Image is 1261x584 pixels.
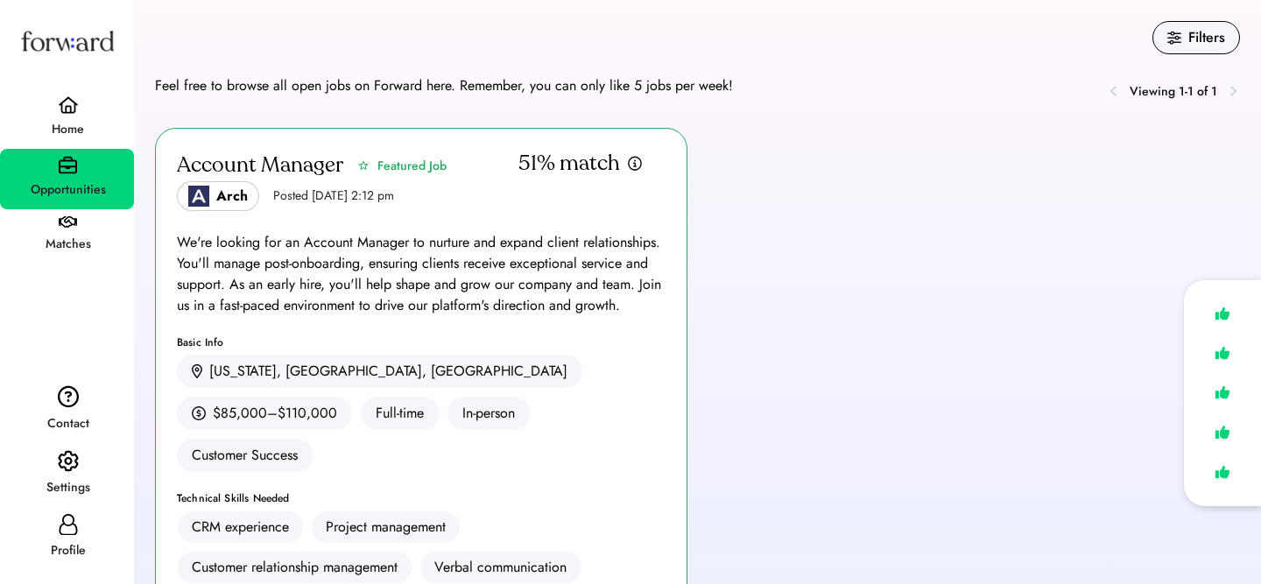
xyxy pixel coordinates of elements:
[192,364,202,379] img: location.svg
[18,14,117,67] img: Forward logo
[59,216,77,229] img: handshake.svg
[2,234,134,255] div: Matches
[192,517,289,538] div: CRM experience
[209,361,567,382] div: [US_STATE], [GEOGRAPHIC_DATA], [GEOGRAPHIC_DATA]
[2,119,134,140] div: Home
[177,337,666,348] div: Basic Info
[2,540,134,561] div: Profile
[155,75,733,96] div: Feel free to browse all open jobs on Forward here. Remember, you can only like 5 jobs per week!
[1210,419,1235,445] img: like.svg
[192,405,206,421] img: money.svg
[177,493,666,503] div: Technical Skills Needed
[627,155,643,172] img: info.svg
[2,477,134,498] div: Settings
[2,179,134,201] div: Opportunities
[177,439,313,472] div: Customer Success
[1188,27,1225,48] div: Filters
[58,450,79,473] img: settings.svg
[434,557,567,578] div: Verbal communication
[177,151,343,179] div: Account Manager
[213,403,337,424] div: $85,000–$110,000
[216,186,248,207] div: Arch
[1130,82,1217,101] div: Viewing 1-1 of 1
[1210,380,1235,405] img: like.svg
[188,186,209,207] img: Logo_Blue_1.png
[447,397,530,430] div: In-person
[326,517,446,538] div: Project management
[361,397,439,430] div: Full-time
[1167,31,1181,45] img: filters.svg
[58,96,79,114] img: home.svg
[1210,341,1235,366] img: like.svg
[58,385,79,408] img: contact.svg
[1210,301,1235,327] img: like.svg
[377,157,447,175] div: Featured Job
[518,150,620,178] div: 51% match
[2,413,134,434] div: Contact
[177,232,666,316] div: We're looking for an Account Manager to nurture and expand client relationships. You'll manage po...
[192,557,398,578] div: Customer relationship management
[1210,460,1235,485] img: like.svg
[273,187,394,205] div: Posted [DATE] 2:12 pm
[59,156,77,174] img: briefcase.svg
